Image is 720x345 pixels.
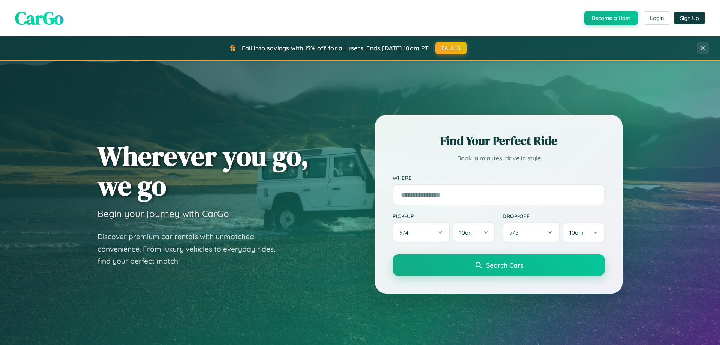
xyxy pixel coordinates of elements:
[15,6,64,30] span: CarGo
[502,222,559,243] button: 9/5
[643,11,670,25] button: Login
[486,261,523,269] span: Search Cars
[393,175,605,181] label: Where
[97,208,229,219] h3: Begin your journey with CarGo
[97,231,285,267] p: Discover premium car rentals with unmatched convenience. From luxury vehicles to everyday rides, ...
[399,229,412,236] span: 9 / 4
[674,12,705,24] button: Sign Up
[502,213,605,219] label: Drop-off
[509,229,522,236] span: 9 / 5
[242,44,430,52] span: Fall into savings with 15% off for all users! Ends [DATE] 10am PT.
[435,42,467,54] button: FALL15
[453,222,495,243] button: 10am
[584,11,638,25] button: Become a Host
[393,213,495,219] label: Pick-up
[97,141,309,200] h1: Wherever you go, we go
[393,133,605,149] h2: Find Your Perfect Ride
[393,254,605,276] button: Search Cars
[562,222,605,243] button: 10am
[393,222,450,243] button: 9/4
[569,229,583,236] span: 10am
[459,229,474,236] span: 10am
[393,153,605,164] p: Book in minutes, drive in style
